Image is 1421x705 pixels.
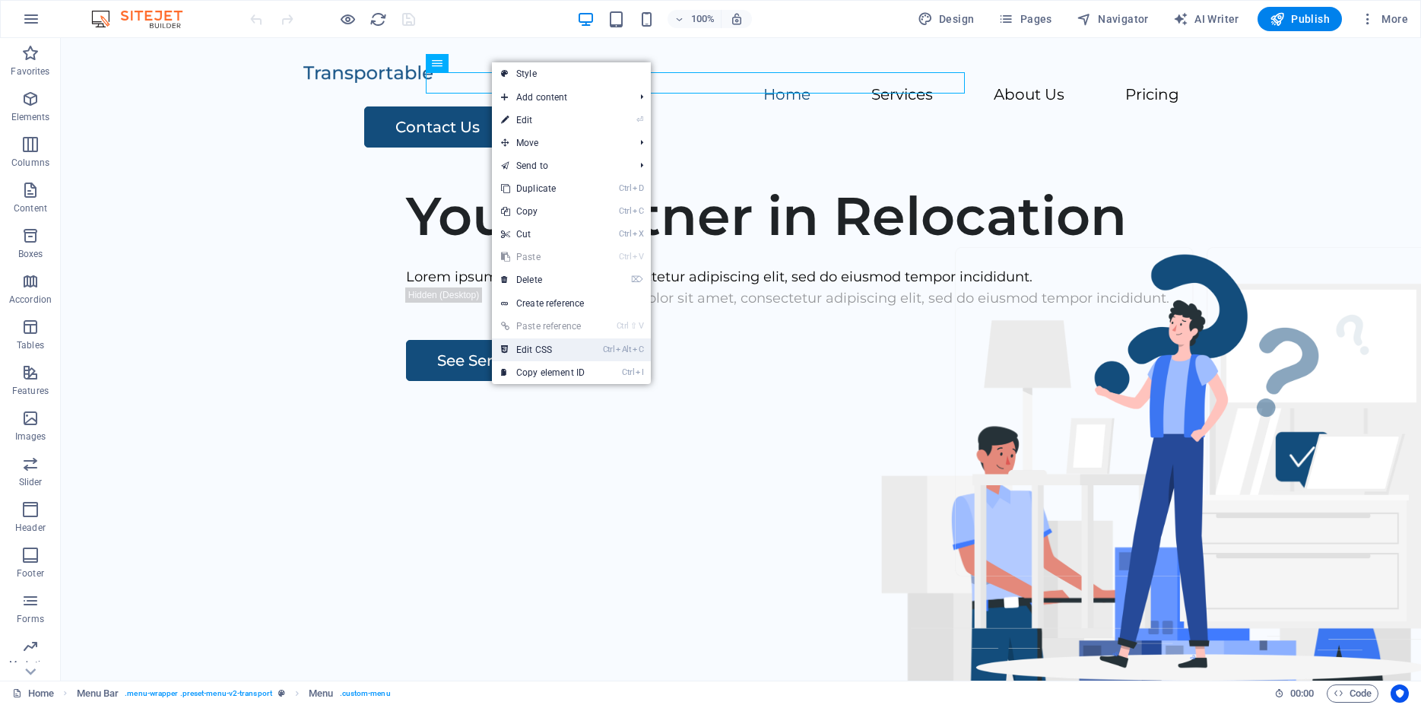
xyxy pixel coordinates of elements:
i: Ctrl [603,345,615,354]
span: Click to select. Double-click to edit [309,684,333,703]
a: Create reference [492,292,651,315]
p: Tables [17,339,44,351]
a: Send to [492,154,628,177]
span: . custom-menu [340,684,391,703]
button: More [1354,7,1414,31]
button: 100% [668,10,722,28]
button: Click here to leave preview mode and continue editing [338,10,357,28]
p: Header [15,522,46,534]
i: Reload page [370,11,387,28]
i: C [633,345,643,354]
i: On resize automatically adjust zoom level to fit chosen device. [730,12,744,26]
h6: 100% [690,10,715,28]
i: This element is a customizable preset [278,689,285,697]
a: CtrlDDuplicate [492,177,594,200]
button: reload [369,10,387,28]
p: Accordion [9,294,52,306]
span: . menu-wrapper .preset-menu-v2-transport [125,684,272,703]
span: More [1360,11,1408,27]
i: X [633,229,643,239]
a: CtrlCCopy [492,200,594,223]
p: Favorites [11,65,49,78]
h6: Session time [1274,684,1315,703]
button: Navigator [1071,7,1155,31]
p: Features [12,385,49,397]
span: Add content [492,86,628,109]
i: ⇧ [630,321,637,331]
i: Ctrl [619,229,631,239]
p: Images [15,430,46,443]
span: Move [492,132,628,154]
i: Ctrl [617,321,629,331]
a: Click to cancel selection. Double-click to open Pages [12,684,54,703]
button: AI Writer [1167,7,1245,31]
p: Boxes [18,248,43,260]
i: ⏎ [636,115,643,125]
a: ⏎Edit [492,109,594,132]
p: Forms [17,613,44,625]
span: Publish [1270,11,1330,27]
a: CtrlVPaste [492,246,594,268]
i: I [636,367,643,377]
a: ⌦Delete [492,268,594,291]
a: CtrlICopy element ID [492,361,594,384]
span: Design [918,11,975,27]
i: Alt [616,345,631,354]
div: Design (Ctrl+Alt+Y) [912,7,981,31]
span: Navigator [1077,11,1149,27]
img: Editor Logo [87,10,201,28]
span: 00 00 [1290,684,1314,703]
i: Ctrl [619,206,631,216]
p: Columns [11,157,49,169]
button: Design [912,7,981,31]
i: V [633,252,643,262]
a: Style [492,62,651,85]
i: Ctrl [622,367,634,377]
i: Ctrl [619,183,631,193]
a: Ctrl⇧VPaste reference [492,315,594,338]
button: Publish [1258,7,1342,31]
nav: breadcrumb [77,684,391,703]
i: ⌦ [631,275,643,284]
p: Elements [11,111,50,123]
a: CtrlAltCEdit CSS [492,338,594,361]
i: V [639,321,643,331]
p: Slider [19,476,43,488]
p: Footer [17,567,44,580]
button: Usercentrics [1391,684,1409,703]
i: Ctrl [619,252,631,262]
button: Pages [992,7,1058,31]
p: Content [14,202,47,214]
a: CtrlXCut [492,223,594,246]
button: Code [1327,684,1378,703]
span: AI Writer [1173,11,1239,27]
span: Pages [998,11,1051,27]
span: Click to select. Double-click to edit [77,684,119,703]
i: D [633,183,643,193]
span: : [1301,688,1303,699]
span: Code [1334,684,1372,703]
p: Marketing [9,659,51,671]
i: C [633,206,643,216]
